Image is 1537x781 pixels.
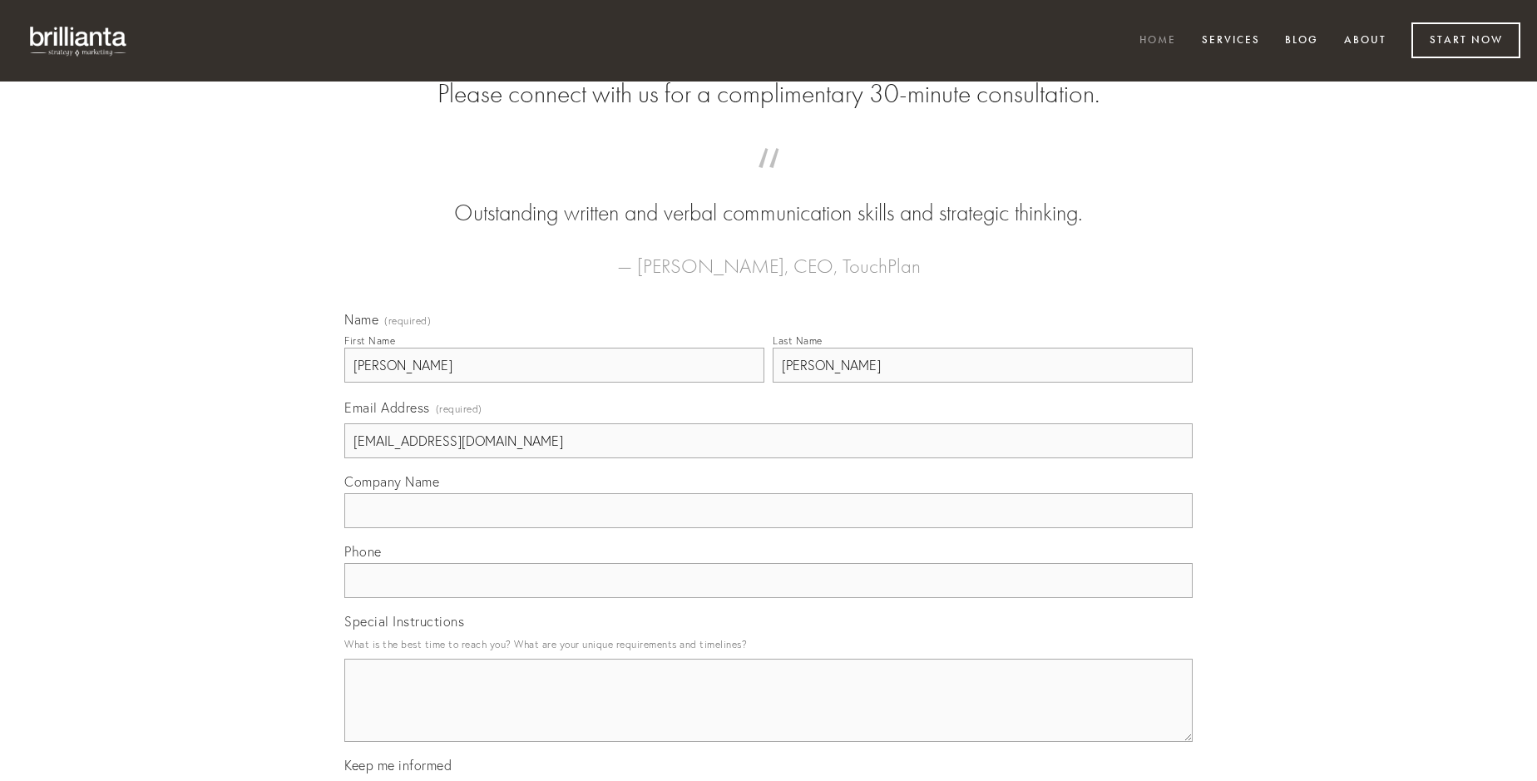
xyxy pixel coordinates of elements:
[344,334,395,347] div: First Name
[1129,27,1187,55] a: Home
[1411,22,1520,58] a: Start Now
[371,165,1166,197] span: “
[1333,27,1397,55] a: About
[344,473,439,490] span: Company Name
[344,757,452,774] span: Keep me informed
[436,398,482,420] span: (required)
[344,543,382,560] span: Phone
[344,399,430,416] span: Email Address
[1274,27,1329,55] a: Blog
[371,230,1166,283] figcaption: — [PERSON_NAME], CEO, TouchPlan
[371,165,1166,230] blockquote: Outstanding written and verbal communication skills and strategic thinking.
[344,311,378,328] span: Name
[344,78,1193,110] h2: Please connect with us for a complimentary 30-minute consultation.
[384,316,431,326] span: (required)
[344,633,1193,655] p: What is the best time to reach you? What are your unique requirements and timelines?
[344,613,464,630] span: Special Instructions
[773,334,823,347] div: Last Name
[1191,27,1271,55] a: Services
[17,17,141,65] img: brillianta - research, strategy, marketing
